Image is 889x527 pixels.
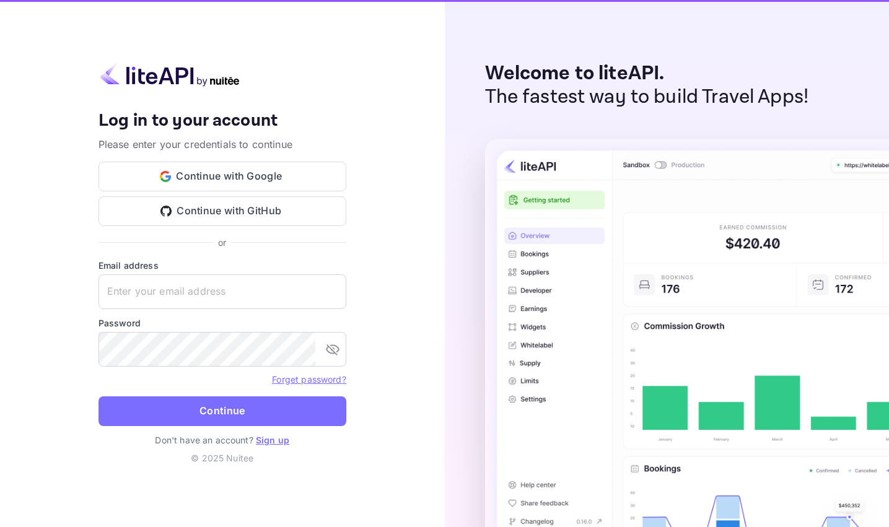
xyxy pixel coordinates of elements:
a: Sign up [256,435,289,445]
button: Continue with Google [99,162,346,191]
a: Forget password? [272,374,346,385]
button: toggle password visibility [320,337,345,362]
a: Forget password? [272,373,346,385]
button: Continue with GitHub [99,196,346,226]
p: Don't have an account? [99,433,346,446]
h4: Log in to your account [99,110,346,132]
img: liteapi [99,63,241,87]
input: Enter your email address [99,274,346,309]
p: © 2025 Nuitee [99,451,346,464]
p: The fastest way to build Travel Apps! [485,85,809,109]
button: Continue [99,396,346,426]
label: Password [99,316,346,329]
p: Please enter your credentials to continue [99,137,346,152]
label: Email address [99,259,346,272]
p: Welcome to liteAPI. [485,62,809,85]
p: or [218,236,226,249]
